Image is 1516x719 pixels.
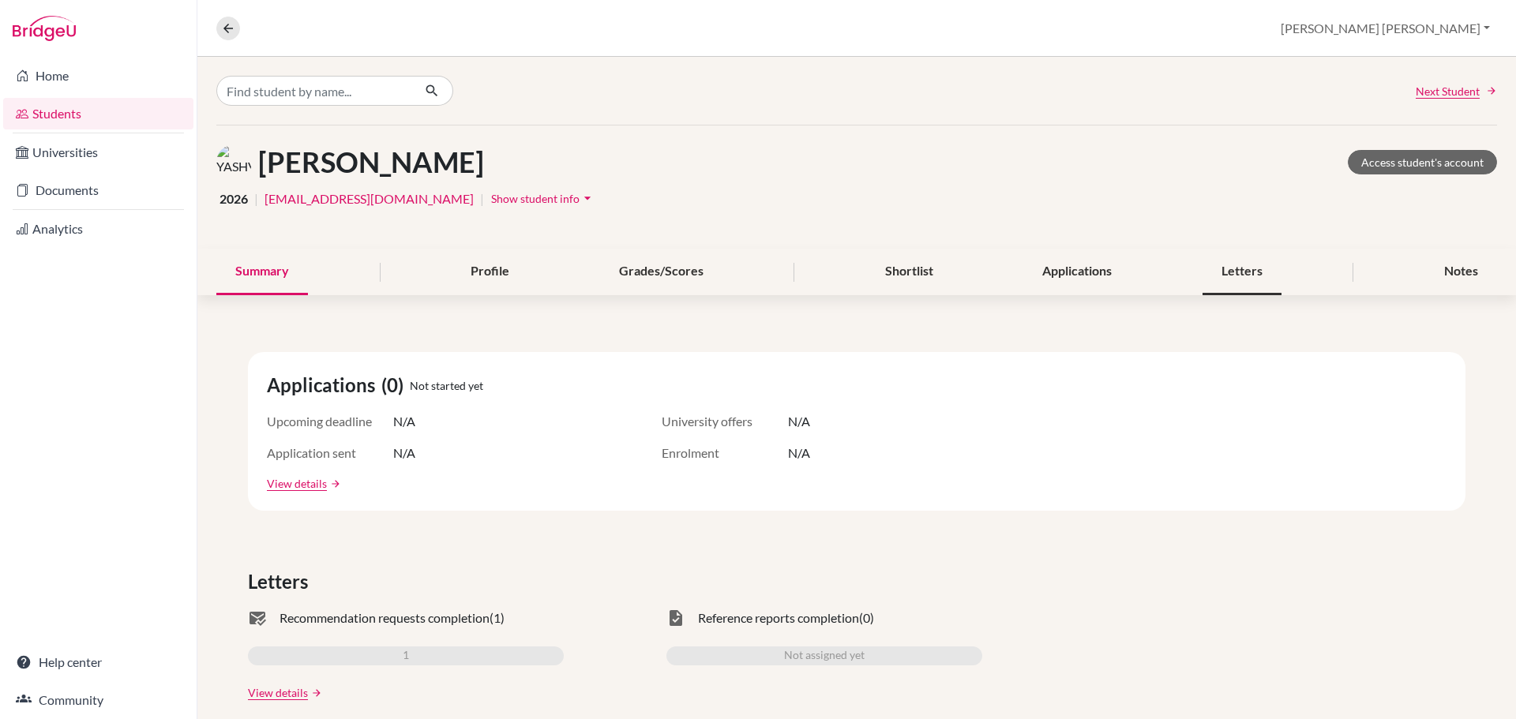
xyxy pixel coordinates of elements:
[381,371,410,399] span: (0)
[600,249,722,295] div: Grades/Scores
[13,16,76,41] img: Bridge-U
[490,186,596,211] button: Show student infoarrow_drop_down
[1274,13,1497,43] button: [PERSON_NAME] [PERSON_NAME]
[662,444,788,462] span: Enrolment
[1348,150,1497,174] a: Access student's account
[280,609,490,627] span: Recommendation requests completion
[859,609,874,627] span: (0)
[216,76,412,106] input: Find student by name...
[3,137,193,168] a: Universities
[254,189,258,208] span: |
[1203,249,1281,295] div: Letters
[3,684,193,716] a: Community
[3,646,193,678] a: Help center
[1023,249,1131,295] div: Applications
[1425,249,1497,295] div: Notes
[267,475,327,492] a: View details
[327,478,341,489] a: arrow_forward
[248,567,314,596] span: Letters
[490,609,505,627] span: (1)
[308,687,322,698] a: arrow_forward
[393,412,415,431] span: N/A
[666,609,685,627] span: task
[3,213,193,245] a: Analytics
[220,189,248,208] span: 2026
[3,98,193,129] a: Students
[698,609,859,627] span: Reference reports completion
[452,249,528,295] div: Profile
[403,646,409,665] span: 1
[491,192,580,205] span: Show student info
[216,144,252,180] img: YASHVI KATARIA's avatar
[788,412,810,431] span: N/A
[216,249,308,295] div: Summary
[866,249,952,295] div: Shortlist
[480,189,484,208] span: |
[267,444,393,462] span: Application sent
[393,444,415,462] span: N/A
[784,646,865,665] span: Not assigned yet
[788,444,810,462] span: N/A
[248,609,267,627] span: mark_email_read
[580,190,595,206] i: arrow_drop_down
[1416,83,1497,99] a: Next Student
[267,412,393,431] span: Upcoming deadline
[258,145,484,179] h1: [PERSON_NAME]
[3,174,193,206] a: Documents
[248,684,308,701] a: View details
[3,60,193,92] a: Home
[662,412,788,431] span: University offers
[410,377,483,394] span: Not started yet
[265,189,474,208] a: [EMAIL_ADDRESS][DOMAIN_NAME]
[267,371,381,399] span: Applications
[1416,83,1480,99] span: Next Student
